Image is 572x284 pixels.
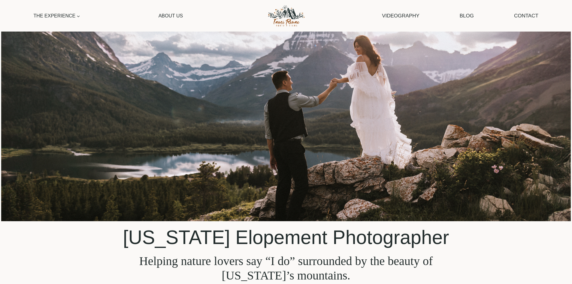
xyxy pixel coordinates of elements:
a: Contact [511,8,541,23]
img: Tami Renae Photo & Films Logo [261,3,311,28]
a: The Experience [31,9,83,23]
a: About Us [156,9,186,23]
nav: Secondary [379,8,541,23]
h3: Helping nature lovers say “I do” surrounded by the beauty of [US_STATE]’s mountains. [107,254,465,283]
nav: Primary [31,9,186,23]
a: Videography [379,8,422,23]
span: The Experience [34,12,80,20]
a: Blog [457,8,477,23]
h1: [US_STATE] Elopement Photographer [107,224,465,249]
